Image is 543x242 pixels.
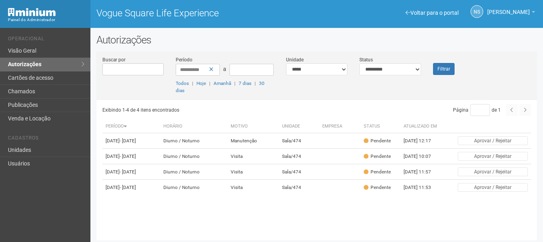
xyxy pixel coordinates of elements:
button: Aprovar / Rejeitar [458,167,528,176]
label: Período [176,56,192,63]
a: Amanhã [214,81,231,86]
span: Nicolle Silva [487,1,530,15]
td: Diurno / Noturno [160,133,227,149]
td: Manutenção [227,133,279,149]
label: Status [359,56,373,63]
button: Aprovar / Rejeitar [458,152,528,161]
td: [DATE] 10:07 [400,149,444,164]
td: Visita [227,149,279,164]
label: Buscar por [102,56,125,63]
td: [DATE] 12:17 [400,133,444,149]
div: Pendente [364,153,391,160]
a: Voltar para o portal [406,10,459,16]
td: Diurno / Noturno [160,164,227,180]
th: Horário [160,120,227,133]
div: Painel do Administrador [8,16,84,24]
li: Operacional [8,36,84,44]
a: [PERSON_NAME] [487,10,535,16]
h1: Vogue Square Life Experience [96,8,311,18]
td: Sala/474 [279,133,319,149]
td: Sala/474 [279,149,319,164]
span: | [192,81,193,86]
li: Cadastros [8,135,84,144]
td: Diurno / Noturno [160,149,227,164]
th: Empresa [319,120,361,133]
th: Período [102,120,160,133]
span: - [DATE] [120,185,136,190]
div: Exibindo 1-4 de 4 itens encontrados [102,104,314,116]
span: Página de 1 [453,107,501,113]
span: - [DATE] [120,138,136,144]
td: Sala/474 [279,164,319,180]
div: Pendente [364,184,391,191]
span: | [209,81,210,86]
td: Sala/474 [279,180,319,195]
th: Unidade [279,120,319,133]
td: Visita [227,164,279,180]
a: Hoje [196,81,206,86]
a: NS [470,5,483,18]
td: [DATE] [102,180,160,195]
span: | [255,81,256,86]
td: [DATE] 11:57 [400,164,444,180]
label: Unidade [286,56,304,63]
span: | [234,81,235,86]
button: Aprovar / Rejeitar [458,183,528,192]
td: Visita [227,180,279,195]
td: [DATE] 11:53 [400,180,444,195]
img: Minium [8,8,56,16]
th: Atualizado em [400,120,444,133]
h2: Autorizações [96,34,537,46]
td: [DATE] [102,133,160,149]
a: 7 dias [239,81,251,86]
div: Pendente [364,138,391,144]
button: Filtrar [433,63,455,75]
span: a [223,66,226,72]
span: - [DATE] [120,153,136,159]
td: Diurno / Noturno [160,180,227,195]
td: [DATE] [102,149,160,164]
th: Status [361,120,400,133]
a: Todos [176,81,189,86]
div: Pendente [364,169,391,175]
th: Motivo [227,120,279,133]
td: [DATE] [102,164,160,180]
button: Aprovar / Rejeitar [458,136,528,145]
span: - [DATE] [120,169,136,175]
